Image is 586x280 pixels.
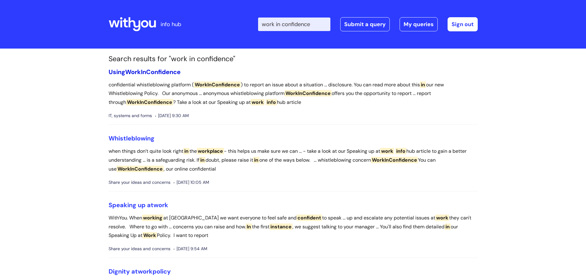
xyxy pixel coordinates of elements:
span: WorkInConfidence [371,157,418,163]
span: [DATE] 10:05 AM [173,179,209,186]
span: info [395,148,406,154]
span: in [444,223,451,230]
span: Share your ideas and concerns [109,245,170,253]
span: confident [297,215,322,221]
p: WithYou. When at [GEOGRAPHIC_DATA] we want everyone to feel safe and to speak ... up and escalate... [109,214,478,240]
span: work [380,148,394,154]
a: Sign out [448,17,478,31]
span: instance [269,223,293,230]
input: Search [258,18,330,31]
p: confidential whistleblowing platform ( ) to report an issue about a situation ... disclosure. You... [109,81,478,107]
span: In [246,223,252,230]
span: WorkInConfidence [194,81,241,88]
div: | - [258,17,478,31]
a: My queries [400,17,438,31]
span: WorkInConfidence [125,68,181,76]
span: [DATE] 9:30 AM [155,112,189,120]
p: when things don’t quite look right the - this helps us make sure we can ... - take a look at our ... [109,147,478,173]
span: Work [142,232,157,239]
span: work [435,215,449,221]
span: Share your ideas and concerns [109,179,170,186]
a: Speaking up atwork [109,201,168,209]
span: work [251,99,265,105]
span: working [142,215,163,221]
p: info hub [161,19,181,29]
a: Dignity atworkpolicy [109,267,171,275]
a: UsingWorkInConfidence [109,68,181,76]
span: workplace [197,148,224,154]
span: WorkInConfidence [117,166,164,172]
a: Submit a query [340,17,390,31]
a: Whistleblowing [109,134,154,142]
span: work [153,201,168,209]
span: WorkInConfidence [126,99,173,105]
span: IT, systems and forms [109,112,152,120]
span: in [253,157,259,163]
h1: Search results for "work in confidence" [109,55,478,63]
span: WorkInConfidence [285,90,332,97]
span: in [183,148,189,154]
span: in [199,157,205,163]
span: work [138,267,153,275]
span: info [266,99,277,105]
span: in [420,81,426,88]
span: [DATE] 9:54 AM [173,245,207,253]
